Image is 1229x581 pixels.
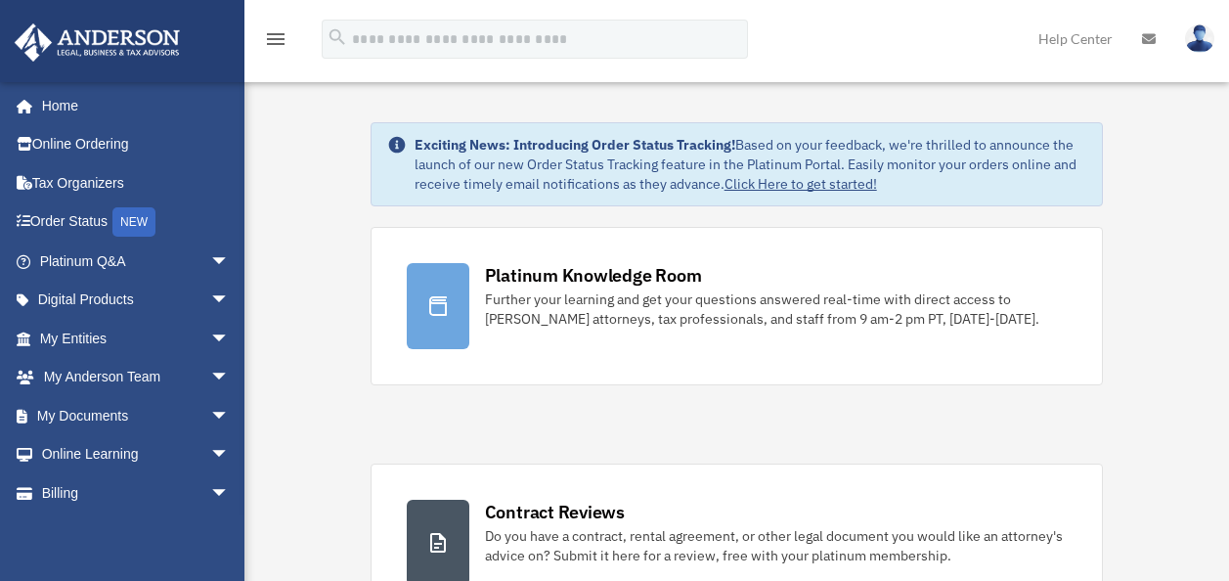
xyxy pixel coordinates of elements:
[485,290,1068,329] div: Further your learning and get your questions answered real-time with direct access to [PERSON_NAM...
[14,125,259,164] a: Online Ordering
[210,473,249,514] span: arrow_drop_down
[371,227,1104,385] a: Platinum Knowledge Room Further your learning and get your questions answered real-time with dire...
[264,34,287,51] a: menu
[14,513,259,552] a: Events Calendar
[14,396,259,435] a: My Documentsarrow_drop_down
[415,136,735,154] strong: Exciting News: Introducing Order Status Tracking!
[327,26,348,48] i: search
[210,435,249,475] span: arrow_drop_down
[1185,24,1214,53] img: User Pic
[724,175,877,193] a: Click Here to get started!
[210,319,249,359] span: arrow_drop_down
[14,319,259,358] a: My Entitiesarrow_drop_down
[14,163,259,202] a: Tax Organizers
[14,86,249,125] a: Home
[415,135,1087,194] div: Based on your feedback, we're thrilled to announce the launch of our new Order Status Tracking fe...
[14,358,259,397] a: My Anderson Teamarrow_drop_down
[210,396,249,436] span: arrow_drop_down
[210,242,249,282] span: arrow_drop_down
[14,202,259,243] a: Order StatusNEW
[112,207,155,237] div: NEW
[14,473,259,513] a: Billingarrow_drop_down
[485,526,1068,565] div: Do you have a contract, rental agreement, or other legal document you would like an attorney's ad...
[264,27,287,51] i: menu
[485,500,625,524] div: Contract Reviews
[210,281,249,321] span: arrow_drop_down
[14,281,259,320] a: Digital Productsarrow_drop_down
[14,435,259,474] a: Online Learningarrow_drop_down
[9,23,186,62] img: Anderson Advisors Platinum Portal
[210,358,249,398] span: arrow_drop_down
[14,242,259,281] a: Platinum Q&Aarrow_drop_down
[485,263,702,288] div: Platinum Knowledge Room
